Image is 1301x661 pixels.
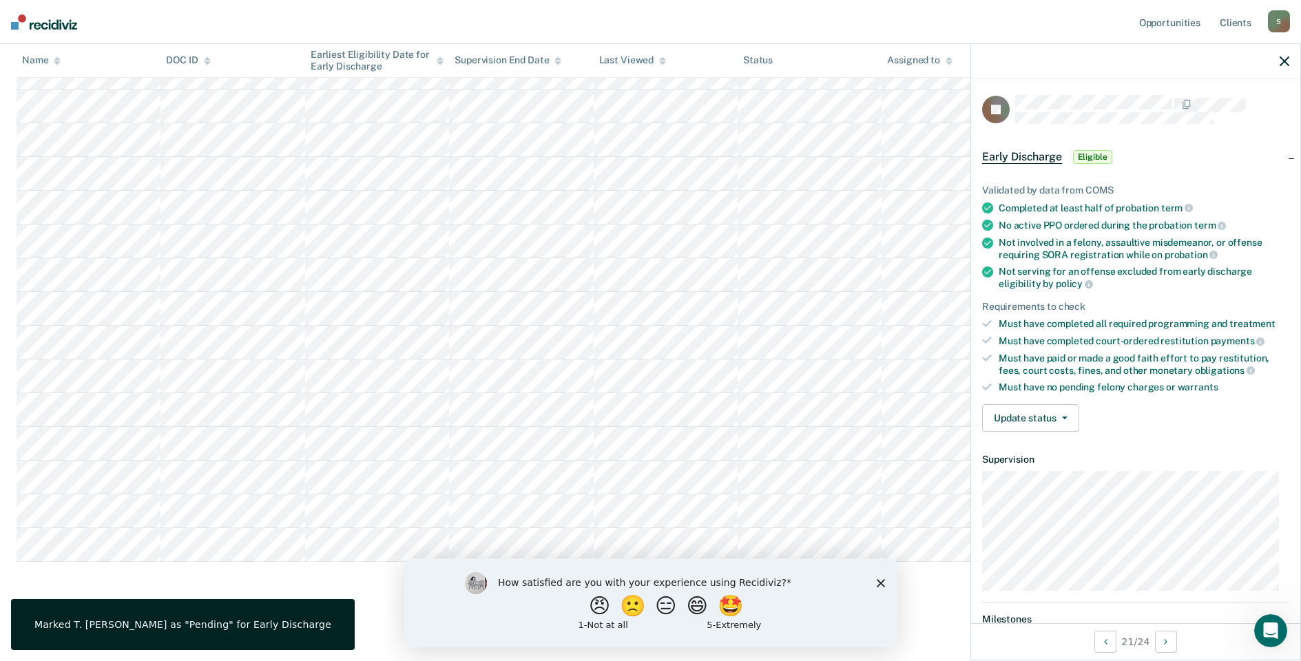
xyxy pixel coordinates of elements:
span: Early Discharge [982,150,1062,164]
span: warrants [1178,381,1218,392]
iframe: Survey by Kim from Recidiviz [404,558,897,647]
button: Update status [982,404,1079,432]
span: Eligible [1073,150,1112,164]
div: DOC ID [166,55,210,67]
dt: Milestones [982,613,1289,625]
div: Not serving for an offense excluded from early discharge eligibility by [999,266,1289,289]
span: treatment [1229,318,1276,329]
span: policy [1056,278,1093,289]
div: Marked T. [PERSON_NAME] as "Pending" for Early Discharge [34,618,331,631]
div: Status [743,55,773,67]
span: term [1161,202,1193,213]
img: Recidiviz [11,14,77,30]
span: probation [1165,249,1218,260]
div: Must have completed court-ordered restitution [999,335,1289,347]
div: Last Viewed [599,55,666,67]
div: Name [22,55,61,67]
div: Assigned to [887,55,952,67]
iframe: Intercom live chat [1254,614,1287,647]
button: Next Opportunity [1155,631,1177,653]
div: Supervision End Date [455,55,561,67]
div: Must have no pending felony charges or [999,381,1289,393]
div: Early DischargeEligible [971,135,1300,179]
div: 21 / 24 [971,623,1300,660]
div: Not involved in a felony, assaultive misdemeanor, or offense requiring SORA registration while on [999,237,1289,260]
div: Must have completed all required programming and [999,318,1289,330]
span: term [1194,220,1226,231]
div: Must have paid or made a good faith effort to pay restitution, fees, court costs, fines, and othe... [999,353,1289,376]
div: Requirements to check [982,301,1289,313]
div: Earliest Eligibility Date for Early Discharge [311,49,444,72]
span: obligations [1195,365,1255,376]
div: No active PPO ordered during the probation [999,219,1289,231]
span: payments [1211,335,1265,346]
dt: Supervision [982,454,1289,465]
div: S [1268,10,1290,32]
div: Validated by data from COMS [982,185,1289,196]
div: Completed at least half of probation [999,202,1289,214]
button: Previous Opportunity [1094,631,1116,653]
